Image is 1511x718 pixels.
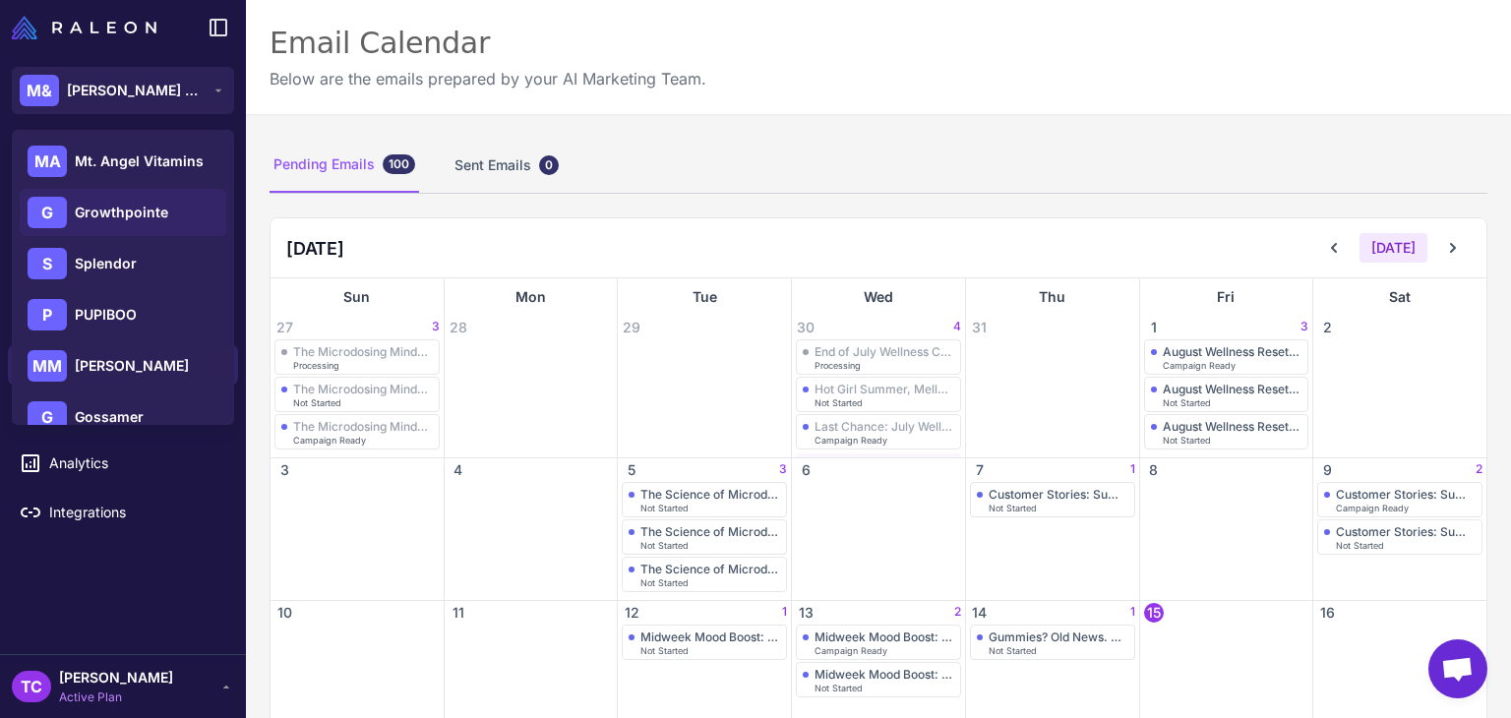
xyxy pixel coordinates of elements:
[1300,318,1308,337] span: 3
[449,460,468,480] span: 4
[75,406,144,428] span: Gossamer
[75,253,137,274] span: Splendor
[1317,318,1337,337] span: 2
[286,235,344,262] h2: [DATE]
[20,75,59,106] div: M&
[622,318,641,337] span: 29
[640,524,780,539] div: The Science of Microdosing: How [PERSON_NAME] & [PERSON_NAME] Products Work
[989,487,1128,502] div: Customer Stories: Summer Transformations
[8,295,238,336] a: Command Center
[59,667,173,688] span: [PERSON_NAME]
[1317,460,1337,480] span: 9
[293,382,433,396] div: The Microdosing Mindset: Intentional Wellness Guide
[815,398,863,407] span: Not Started
[953,318,961,337] span: 4
[1144,460,1164,480] span: 8
[1336,487,1476,502] div: Customer Stories: Summer Transformations
[640,541,689,550] span: Not Started
[1163,419,1302,434] div: August Wellness Reset: Fresh Start Sale
[28,248,67,279] div: S
[293,419,433,434] div: The Microdosing Mindset: Intentional Wellness Guide
[640,629,780,644] div: Midweek Mood Boost: 24-Hour Flash Sale
[782,603,787,623] span: 1
[274,318,294,337] span: 27
[815,344,954,359] div: End of July Wellness Check-In
[539,155,559,175] div: 0
[622,460,641,480] span: 5
[8,344,238,386] a: Calendar
[1313,278,1486,316] div: Sat
[28,401,67,433] div: G
[12,671,51,702] div: TC
[815,646,887,655] span: Campaign Ready
[75,304,137,326] span: PUPIBOO
[28,350,67,382] div: MM
[618,278,791,316] div: Tue
[1163,361,1236,370] span: Campaign Ready
[970,603,990,623] span: 14
[59,688,173,706] span: Active Plan
[12,16,156,39] img: Raleon Logo
[1336,541,1384,550] span: Not Started
[293,344,433,359] div: The Microdosing Mindset: Intentional Wellness Guide
[640,646,689,655] span: Not Started
[815,629,954,644] div: Midweek Mood Boost: 24-Hour Flash Sale
[970,318,990,337] span: 31
[449,318,468,337] span: 28
[640,487,780,502] div: The Science of Microdosing: How [PERSON_NAME] & [PERSON_NAME] Products Work
[796,603,816,623] span: 13
[75,150,204,172] span: Mt. Angel Vitamins
[274,603,294,623] span: 10
[270,138,419,193] div: Pending Emails
[67,80,205,101] span: [PERSON_NAME] & [PERSON_NAME]
[270,67,706,90] p: Below are the emails prepared by your AI Marketing Team.
[270,24,706,63] div: Email Calendar
[815,419,954,434] div: Last Chance: July Wellness Reset
[970,460,990,480] span: 7
[75,355,189,377] span: [PERSON_NAME]
[293,398,341,407] span: Not Started
[8,246,238,287] a: Knowledge
[8,492,238,533] a: Integrations
[451,138,563,193] div: Sent Emails
[779,460,787,480] span: 3
[75,202,168,223] span: Growthpointe
[989,504,1037,512] span: Not Started
[1476,460,1482,480] span: 2
[274,460,294,480] span: 3
[989,629,1128,644] div: Gummies? Old News. Our Melts Kick in 3x Faster
[1163,344,1302,359] div: August Wellness Reset: Fresh Start Sale
[1336,504,1409,512] span: Campaign Ready
[815,382,954,396] div: Hot Girl Summer, Mellow Mind: Your August Preview
[432,318,440,337] span: 3
[815,436,887,445] span: Campaign Ready
[271,278,444,316] div: Sun
[1163,382,1302,396] div: August Wellness Reset: Fresh Start Sale
[640,578,689,587] span: Not Started
[1130,460,1135,480] span: 1
[640,562,780,576] div: The Science of Microdosing: How [PERSON_NAME] & [PERSON_NAME] Products Work
[28,299,67,330] div: P
[989,646,1037,655] span: Not Started
[622,603,641,623] span: 12
[815,667,954,682] div: Midweek Mood Boost: 24-Hour Flash Sale
[796,318,816,337] span: 30
[954,603,961,623] span: 2
[640,504,689,512] span: Not Started
[49,452,222,474] span: Analytics
[383,154,415,174] div: 100
[1163,436,1211,445] span: Not Started
[815,361,861,370] span: Processing
[815,684,863,692] span: Not Started
[293,361,339,370] span: Processing
[1144,318,1164,337] span: 1
[28,146,67,177] div: MA
[28,197,67,228] div: G
[1140,278,1313,316] div: Fri
[1428,639,1487,698] a: Open chat
[1360,233,1427,263] button: [DATE]
[1130,603,1135,623] span: 1
[792,278,965,316] div: Wed
[8,197,238,238] a: Chats
[445,278,618,316] div: Mon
